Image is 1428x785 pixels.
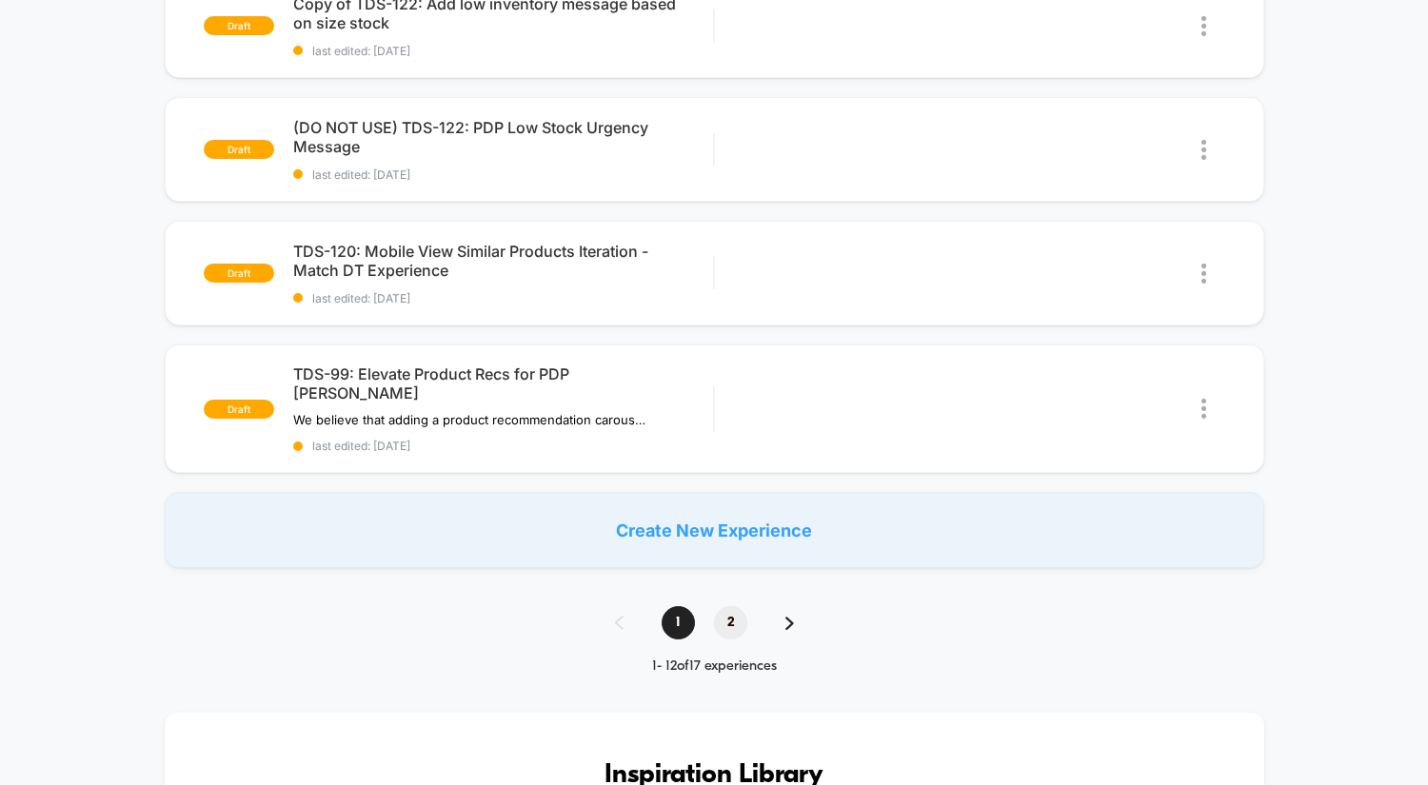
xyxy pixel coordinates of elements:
span: TDS-120: Mobile View Similar Products Iteration - Match DT Experience [293,242,714,280]
span: last edited: [DATE] [293,167,714,182]
span: last edited: [DATE] [293,439,714,453]
div: 1 - 12 of 17 experiences [596,658,832,675]
span: 1 [662,606,695,639]
img: close [1201,399,1206,419]
span: draft [204,264,274,283]
div: Create New Experience [165,492,1264,568]
span: TDS-99: Elevate Product Recs for PDP [PERSON_NAME] [293,364,714,402]
span: last edited: [DATE] [293,291,714,305]
span: (DO NOT USE) TDS-122: PDP Low Stock Urgency Message [293,118,714,156]
span: We believe that adding a product recommendation carousel on the top of the PDPFor sessions landin... [293,412,646,427]
span: draft [204,140,274,159]
span: last edited: [DATE] [293,44,714,58]
img: pagination forward [785,617,794,630]
span: draft [204,400,274,419]
span: draft [204,16,274,35]
img: close [1201,140,1206,160]
img: close [1201,264,1206,284]
img: close [1201,16,1206,36]
span: 2 [714,606,747,639]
